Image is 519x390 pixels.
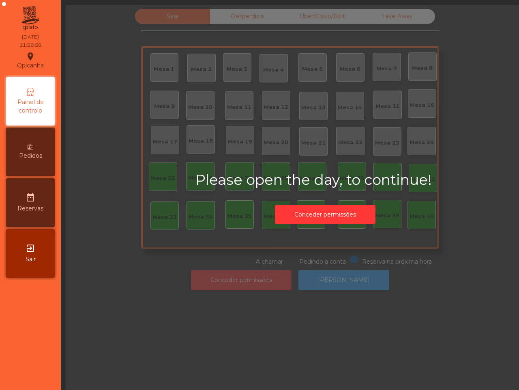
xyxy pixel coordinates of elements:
[195,171,455,188] h2: Please open the day, to continue!
[8,98,53,115] span: Painel de controlo
[26,52,35,61] i: location_on
[19,152,42,160] span: Pedidos
[20,4,40,32] img: qpiato
[17,50,44,71] div: Qpicanha
[26,255,36,264] span: Sair
[275,205,375,225] button: Conceder permissões
[17,204,43,213] span: Reservas
[22,33,39,41] div: [DATE]
[26,243,35,253] i: exit_to_app
[19,41,41,49] div: 11:28:58
[26,193,35,202] i: date_range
